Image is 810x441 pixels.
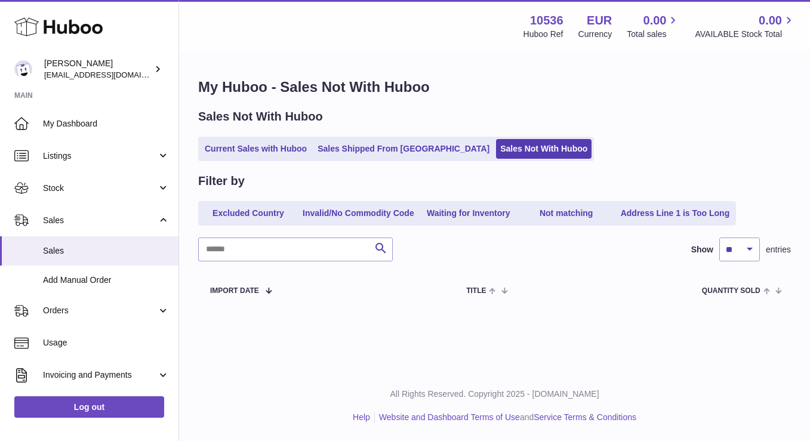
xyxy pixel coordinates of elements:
[534,412,636,422] a: Service Terms & Conditions
[530,13,563,29] strong: 10536
[44,58,152,81] div: [PERSON_NAME]
[496,139,592,159] a: Sales Not With Huboo
[201,139,311,159] a: Current Sales with Huboo
[643,13,667,29] span: 0.00
[523,29,563,40] div: Huboo Ref
[617,203,734,223] a: Address Line 1 is Too Long
[375,412,636,423] li: and
[421,203,516,223] a: Waiting for Inventory
[695,13,796,40] a: 0.00 AVAILABLE Stock Total
[189,388,800,400] p: All Rights Reserved. Copyright 2025 - [DOMAIN_NAME]
[43,369,157,381] span: Invoicing and Payments
[578,29,612,40] div: Currency
[43,215,157,226] span: Sales
[466,287,486,295] span: Title
[695,29,796,40] span: AVAILABLE Stock Total
[298,203,418,223] a: Invalid/No Commodity Code
[201,203,296,223] a: Excluded Country
[198,109,323,125] h2: Sales Not With Huboo
[353,412,370,422] a: Help
[766,244,791,255] span: entries
[44,70,175,79] span: [EMAIL_ADDRESS][DOMAIN_NAME]
[691,244,713,255] label: Show
[14,396,164,418] a: Log out
[519,203,614,223] a: Not matching
[43,275,170,286] span: Add Manual Order
[198,78,791,97] h1: My Huboo - Sales Not With Huboo
[43,183,157,194] span: Stock
[43,245,170,257] span: Sales
[210,287,259,295] span: Import date
[702,287,760,295] span: Quantity Sold
[627,29,680,40] span: Total sales
[43,337,170,349] span: Usage
[43,150,157,162] span: Listings
[627,13,680,40] a: 0.00 Total sales
[43,118,170,129] span: My Dashboard
[14,60,32,78] img: riberoyepescamila@hotmail.com
[313,139,494,159] a: Sales Shipped From [GEOGRAPHIC_DATA]
[759,13,782,29] span: 0.00
[198,173,245,189] h2: Filter by
[43,305,157,316] span: Orders
[587,13,612,29] strong: EUR
[379,412,520,422] a: Website and Dashboard Terms of Use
